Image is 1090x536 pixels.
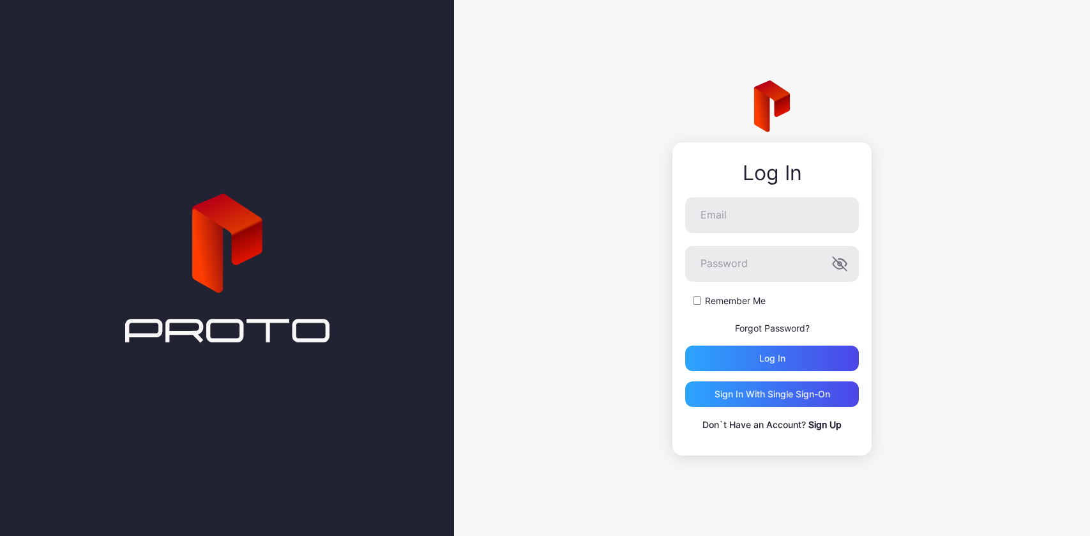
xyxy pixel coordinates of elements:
input: Password [685,246,859,282]
div: Log in [759,353,785,364]
label: Remember Me [705,295,766,307]
input: Email [685,197,859,233]
div: Sign in With Single Sign-On [715,389,830,399]
div: Log In [685,162,859,185]
a: Sign Up [808,419,842,430]
p: Don`t Have an Account? [685,417,859,433]
button: Sign in With Single Sign-On [685,381,859,407]
button: Password [832,256,847,272]
a: Forgot Password? [735,323,810,333]
button: Log in [685,346,859,371]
